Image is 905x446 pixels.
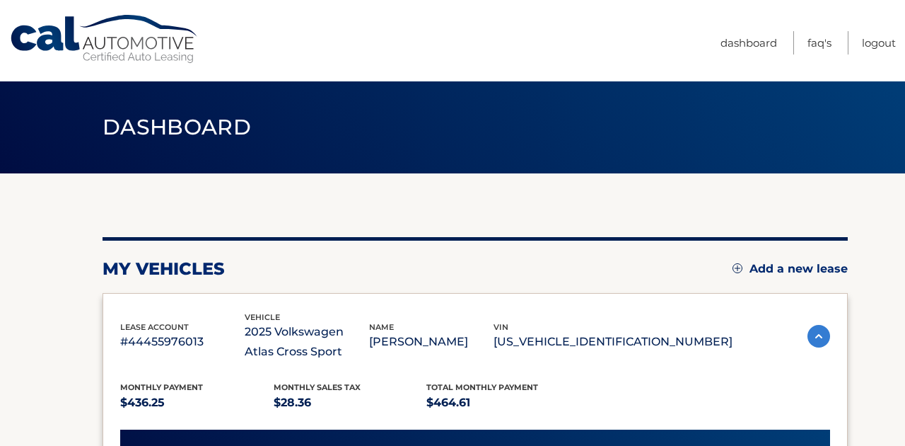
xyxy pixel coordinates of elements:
img: add.svg [732,263,742,273]
span: name [369,322,394,332]
span: vin [494,322,508,332]
h2: my vehicles [103,258,225,280]
p: #44455976013 [120,332,245,352]
span: Total Monthly Payment [426,382,538,392]
span: vehicle [245,312,280,322]
span: Monthly Payment [120,382,203,392]
a: Cal Automotive [9,14,200,64]
p: $464.61 [426,393,580,413]
a: Add a new lease [732,262,848,276]
a: Dashboard [720,31,777,55]
a: Logout [862,31,896,55]
p: [US_VEHICLE_IDENTIFICATION_NUMBER] [494,332,732,352]
p: $436.25 [120,393,274,413]
span: lease account [120,322,189,332]
p: 2025 Volkswagen Atlas Cross Sport [245,322,369,362]
a: FAQ's [807,31,831,55]
span: Dashboard [103,114,251,140]
p: $28.36 [274,393,427,413]
p: [PERSON_NAME] [369,332,494,352]
span: Monthly sales Tax [274,382,361,392]
img: accordion-active.svg [807,325,830,348]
